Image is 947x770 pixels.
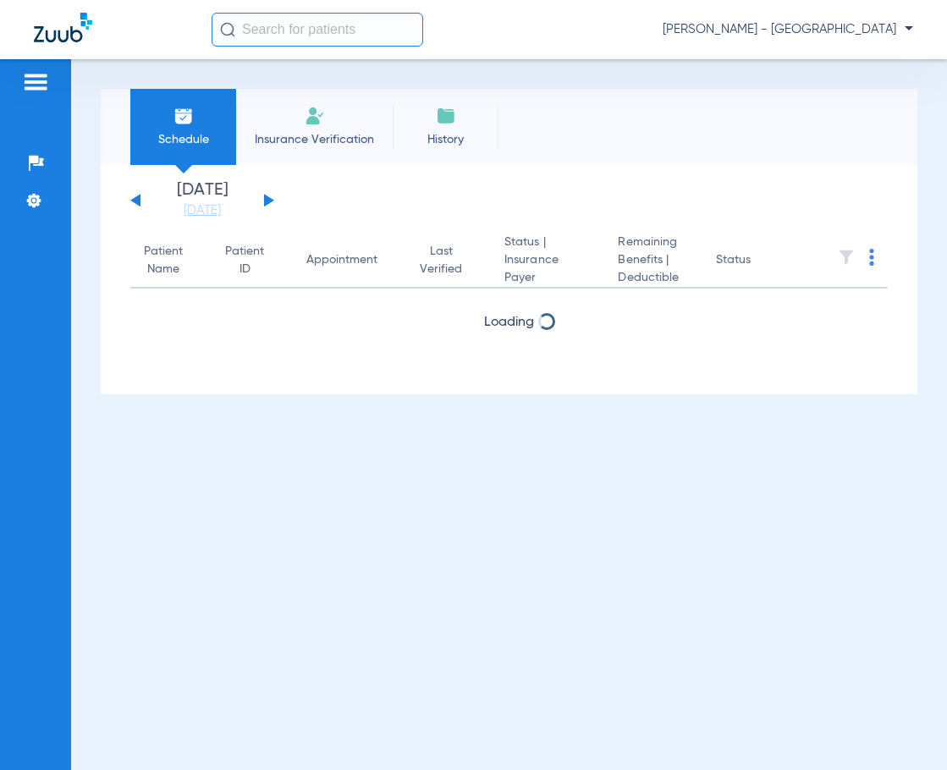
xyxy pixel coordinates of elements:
span: Deductible [618,269,689,287]
span: History [405,131,486,148]
img: Search Icon [220,22,235,37]
div: Last Verified [420,243,462,278]
img: Manual Insurance Verification [305,106,325,126]
div: Patient Name [144,243,198,278]
span: Loading [484,316,534,329]
div: Appointment [306,251,393,269]
th: Status | [491,234,604,289]
th: Status [702,234,817,289]
img: Zuub Logo [34,13,92,42]
img: hamburger-icon [22,72,49,92]
span: [PERSON_NAME] - [GEOGRAPHIC_DATA] [663,21,913,38]
img: History [436,106,456,126]
div: Appointment [306,251,377,269]
th: Remaining Benefits | [604,234,702,289]
div: Patient ID [225,243,279,278]
img: group-dot-blue.svg [869,249,874,266]
img: filter.svg [838,249,855,266]
img: Schedule [173,106,194,126]
a: [DATE] [151,202,253,219]
span: Schedule [143,131,223,148]
input: Search for patients [212,13,423,47]
span: Insurance Verification [249,131,380,148]
div: Patient ID [225,243,264,278]
div: Patient Name [144,243,183,278]
li: [DATE] [151,182,253,219]
div: Last Verified [420,243,477,278]
span: Insurance Payer [504,251,591,287]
